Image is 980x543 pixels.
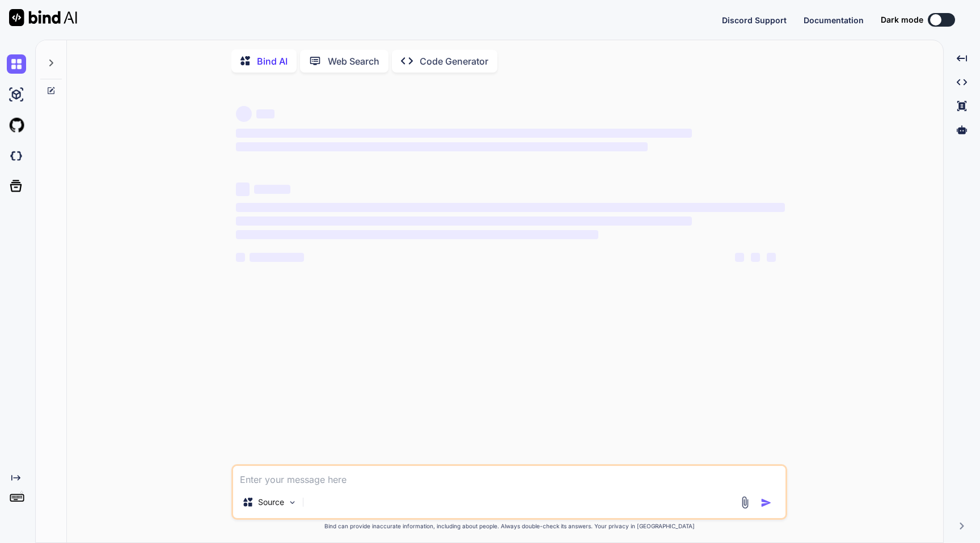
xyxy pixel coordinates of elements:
[9,9,77,26] img: Bind AI
[236,183,250,196] span: ‌
[236,106,252,122] span: ‌
[767,253,776,262] span: ‌
[236,142,648,151] span: ‌
[722,14,787,26] button: Discord Support
[761,497,772,508] img: icon
[7,54,26,74] img: chat
[250,253,304,262] span: ‌
[804,14,864,26] button: Documentation
[751,253,760,262] span: ‌
[257,54,288,68] p: Bind AI
[328,54,379,68] p: Web Search
[258,497,284,508] p: Source
[804,15,864,25] span: Documentation
[881,14,923,26] span: Dark mode
[236,217,691,226] span: ‌
[7,146,26,166] img: darkCloudIdeIcon
[738,496,751,509] img: attachment
[735,253,744,262] span: ‌
[236,230,598,239] span: ‌
[7,116,26,135] img: githubLight
[288,498,297,507] img: Pick Models
[236,253,245,262] span: ‌
[256,109,274,118] span: ‌
[231,522,787,531] p: Bind can provide inaccurate information, including about people. Always double-check its answers....
[236,203,785,212] span: ‌
[420,54,488,68] p: Code Generator
[236,129,691,138] span: ‌
[722,15,787,25] span: Discord Support
[7,85,26,104] img: ai-studio
[254,185,290,194] span: ‌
